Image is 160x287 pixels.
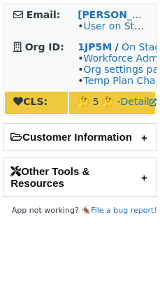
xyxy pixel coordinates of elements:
a: 1JP5M [78,41,112,52]
h2: Other Tools & Resources [3,158,157,196]
footer: App not working? 🪳 [3,204,157,218]
a: File a bug report! [91,206,157,215]
td: 🤔 5 🤔 - [69,92,155,114]
strong: / [115,41,119,52]
strong: Org ID: [25,41,64,52]
strong: CLS: [13,96,48,107]
strong: Email: [27,9,61,20]
a: Detail [121,96,157,107]
h2: Customer Information [3,124,157,150]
